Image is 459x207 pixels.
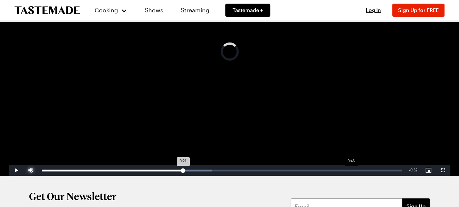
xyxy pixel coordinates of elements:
[392,4,444,17] button: Sign Up for FREE
[409,168,410,172] span: -
[9,165,24,176] button: Play
[398,7,439,13] span: Sign Up for FREE
[225,4,270,17] a: Tastemade +
[366,7,381,13] span: Log In
[24,165,38,176] button: Mute
[436,165,450,176] button: Fullscreen
[359,7,388,14] button: Log In
[94,1,127,19] button: Cooking
[421,165,436,176] button: Picture-in-Picture
[95,7,118,13] span: Cooking
[15,6,80,15] a: To Tastemade Home Page
[42,170,402,171] div: Progress Bar
[29,190,229,202] h2: Get Our Newsletter
[233,7,263,14] span: Tastemade +
[410,168,417,172] span: 0:32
